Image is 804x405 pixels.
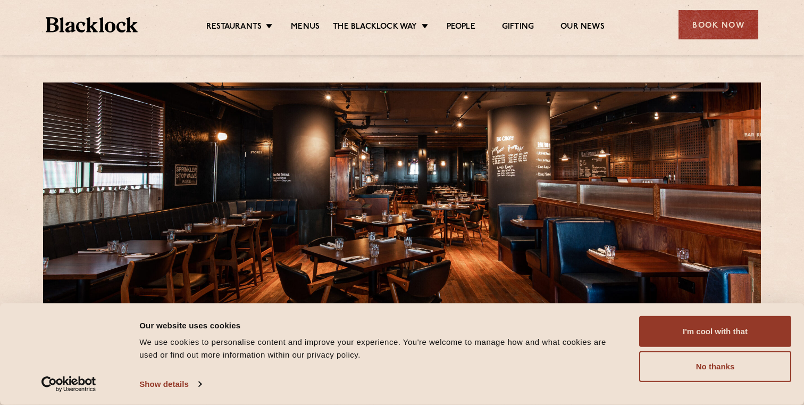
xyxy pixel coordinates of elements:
[139,336,615,361] div: We use cookies to personalise content and improve your experience. You're welcome to manage how a...
[206,22,262,34] a: Restaurants
[560,22,605,34] a: Our News
[22,376,115,392] a: Usercentrics Cookiebot - opens in a new window
[139,319,615,332] div: Our website uses cookies
[139,376,201,392] a: Show details
[333,22,417,34] a: The Blacklock Way
[46,17,138,32] img: BL_Textured_Logo-footer-cropped.svg
[291,22,320,34] a: Menus
[639,316,791,347] button: I'm cool with that
[447,22,475,34] a: People
[679,10,758,39] div: Book Now
[502,22,534,34] a: Gifting
[639,351,791,382] button: No thanks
